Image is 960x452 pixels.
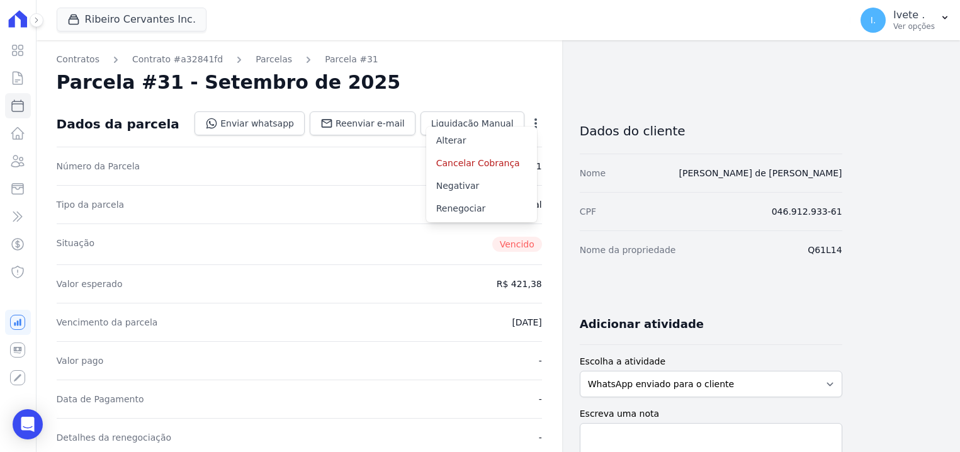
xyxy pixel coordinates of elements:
[580,167,606,179] dt: Nome
[679,168,842,178] a: [PERSON_NAME] de [PERSON_NAME]
[13,409,43,439] div: Open Intercom Messenger
[580,205,596,218] dt: CPF
[580,407,842,421] label: Escreva uma nota
[772,205,842,218] dd: 046.912.933-61
[336,117,405,130] span: Reenviar e-mail
[57,53,99,66] a: Contratos
[310,111,415,135] a: Reenviar e-mail
[580,123,842,138] h3: Dados do cliente
[57,160,140,172] dt: Número da Parcela
[57,393,144,405] dt: Data de Pagamento
[57,354,104,367] dt: Valor pago
[57,116,179,132] div: Dados da parcela
[57,71,401,94] h2: Parcela #31 - Setembro de 2025
[893,9,935,21] p: Ivete .
[539,393,542,405] dd: -
[808,244,842,256] dd: Q61L14
[325,53,378,66] a: Parcela #31
[871,16,876,25] span: I.
[431,117,514,130] span: Liquidação Manual
[492,237,542,252] span: Vencido
[57,431,172,444] dt: Detalhes da renegociação
[57,316,158,329] dt: Vencimento da parcela
[256,53,292,66] a: Parcelas
[893,21,935,31] p: Ver opções
[426,152,537,174] a: Cancelar Cobrança
[426,129,537,152] a: Alterar
[580,244,676,256] dt: Nome da propriedade
[57,53,542,66] nav: Breadcrumb
[497,278,542,290] dd: R$ 421,38
[57,8,206,31] button: Ribeiro Cervantes Inc.
[421,111,524,135] a: Liquidação Manual
[195,111,305,135] a: Enviar whatsapp
[57,237,95,252] dt: Situação
[539,354,542,367] dd: -
[426,174,537,197] a: Negativar
[539,431,542,444] dd: -
[580,317,704,332] h3: Adicionar atividade
[57,278,123,290] dt: Valor esperado
[580,355,842,368] label: Escolha a atividade
[426,197,537,220] a: Renegociar
[850,3,960,38] button: I. Ivete . Ver opções
[57,198,125,211] dt: Tipo da parcela
[132,53,223,66] a: Contrato #a32841fd
[512,316,541,329] dd: [DATE]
